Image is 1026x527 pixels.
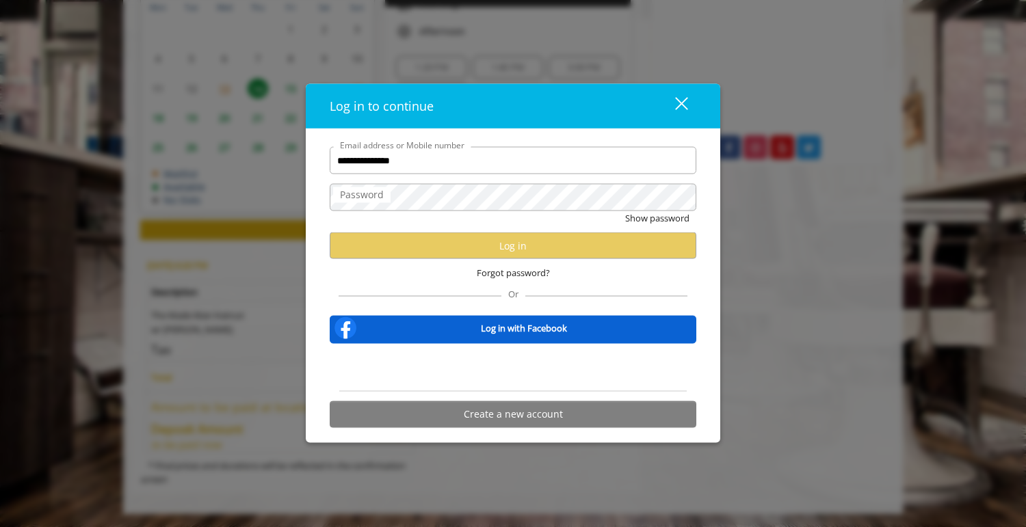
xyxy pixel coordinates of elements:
img: facebook-logo [332,314,359,341]
div: close dialog [659,96,687,116]
b: Log in with Facebook [481,321,567,335]
iframe: Sign in with Google Button [444,352,583,382]
input: Email address or Mobile number [330,147,696,174]
input: Password [330,184,696,211]
button: Create a new account [330,401,696,427]
label: Password [333,187,391,202]
span: Log in to continue [330,98,434,114]
span: Or [501,287,525,299]
span: Forgot password? [477,266,550,280]
button: Log in [330,232,696,259]
label: Email address or Mobile number [333,139,471,152]
button: Show password [625,211,689,226]
button: close dialog [650,92,696,120]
